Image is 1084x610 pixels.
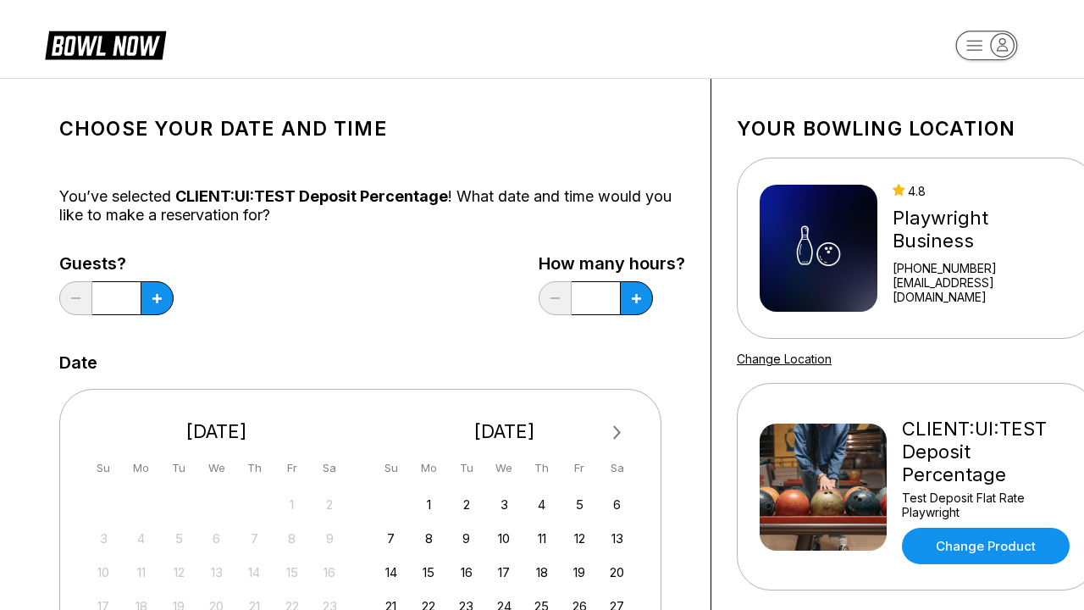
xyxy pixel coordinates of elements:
div: Choose Thursday, September 4th, 2025 [530,493,553,516]
div: Choose Wednesday, September 10th, 2025 [493,527,516,550]
div: Not available Saturday, August 9th, 2025 [318,527,341,550]
div: We [205,457,228,480]
div: Choose Friday, September 12th, 2025 [568,527,591,550]
div: Choose Saturday, September 13th, 2025 [606,527,628,550]
div: Tu [168,457,191,480]
div: Th [243,457,266,480]
div: Choose Wednesday, September 17th, 2025 [493,561,516,584]
div: Not available Friday, August 1st, 2025 [280,493,303,516]
label: Guests? [59,254,174,273]
h1: Choose your Date and time [59,117,685,141]
div: Playwright Business [893,207,1074,252]
div: 4.8 [893,184,1074,198]
div: Not available Sunday, August 10th, 2025 [92,561,115,584]
div: Fr [568,457,591,480]
div: Choose Monday, September 8th, 2025 [418,527,440,550]
div: Choose Monday, September 15th, 2025 [418,561,440,584]
button: Next Month [604,419,631,446]
div: Mo [418,457,440,480]
div: Not available Wednesday, August 13th, 2025 [205,561,228,584]
div: Choose Friday, September 19th, 2025 [568,561,591,584]
div: Su [92,457,115,480]
div: Not available Tuesday, August 5th, 2025 [168,527,191,550]
label: How many hours? [539,254,685,273]
div: Not available Friday, August 8th, 2025 [280,527,303,550]
div: We [493,457,516,480]
div: Fr [280,457,303,480]
div: Th [530,457,553,480]
img: CLIENT:UI:TEST Deposit Percentage [760,424,887,551]
div: Not available Wednesday, August 6th, 2025 [205,527,228,550]
div: Not available Monday, August 4th, 2025 [130,527,152,550]
div: Choose Saturday, September 6th, 2025 [606,493,628,516]
div: Mo [130,457,152,480]
span: CLIENT:UI:TEST Deposit Percentage [175,187,448,205]
div: Not available Thursday, August 7th, 2025 [243,527,266,550]
div: Choose Wednesday, September 3rd, 2025 [493,493,516,516]
div: Choose Thursday, September 11th, 2025 [530,527,553,550]
div: Tu [455,457,478,480]
div: Choose Sunday, September 14th, 2025 [379,561,402,584]
a: Change Product [902,528,1070,564]
div: Not available Thursday, August 14th, 2025 [243,561,266,584]
div: Not available Friday, August 15th, 2025 [280,561,303,584]
div: Test Deposit Flat Rate Playwright [902,491,1074,519]
div: Su [379,457,402,480]
div: Choose Saturday, September 20th, 2025 [606,561,628,584]
label: Date [59,353,97,372]
div: CLIENT:UI:TEST Deposit Percentage [902,418,1074,486]
div: Not available Sunday, August 3rd, 2025 [92,527,115,550]
div: Not available Tuesday, August 12th, 2025 [168,561,191,584]
div: [DATE] [86,420,348,443]
div: [DATE] [373,420,636,443]
div: Choose Friday, September 5th, 2025 [568,493,591,516]
a: [EMAIL_ADDRESS][DOMAIN_NAME] [893,275,1074,304]
div: Sa [318,457,341,480]
a: Change Location [737,352,832,366]
div: Choose Tuesday, September 9th, 2025 [455,527,478,550]
div: [PHONE_NUMBER] [893,261,1074,275]
div: Choose Monday, September 1st, 2025 [418,493,440,516]
div: Choose Tuesday, September 2nd, 2025 [455,493,478,516]
div: You’ve selected ! What date and time would you like to make a reservation for? [59,187,685,225]
div: Not available Saturday, August 16th, 2025 [318,561,341,584]
div: Not available Saturday, August 2nd, 2025 [318,493,341,516]
div: Choose Sunday, September 7th, 2025 [379,527,402,550]
div: Choose Thursday, September 18th, 2025 [530,561,553,584]
img: Playwright Business [760,185,877,312]
div: Not available Monday, August 11th, 2025 [130,561,152,584]
div: Choose Tuesday, September 16th, 2025 [455,561,478,584]
div: Sa [606,457,628,480]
